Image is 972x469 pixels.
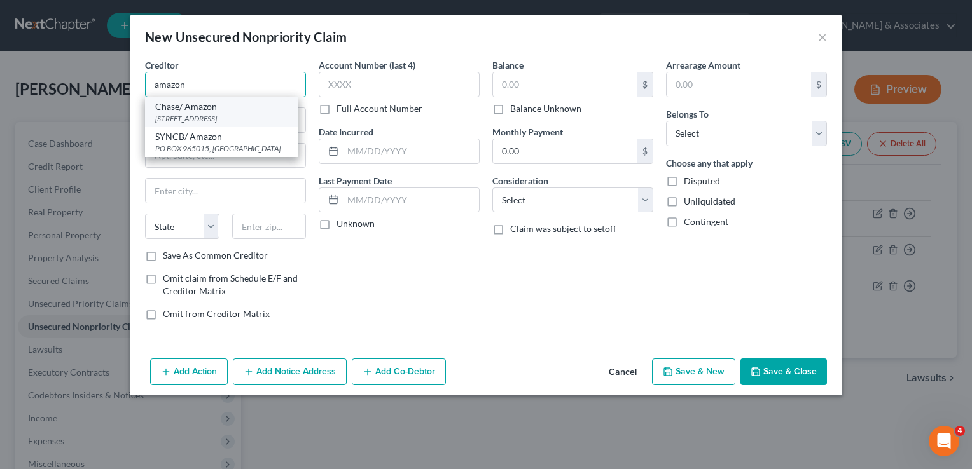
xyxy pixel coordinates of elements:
span: Contingent [684,216,728,227]
div: SYNCB/ Amazon [155,130,288,143]
span: Disputed [684,175,720,186]
div: $ [637,72,653,97]
button: Save & Close [740,358,827,385]
button: Save & New [652,358,735,385]
input: 0.00 [493,72,637,97]
label: Balance [492,58,524,72]
div: PO BOX 965015, [GEOGRAPHIC_DATA] [155,143,288,154]
span: Belongs To [666,109,709,119]
button: Cancel [599,360,647,385]
label: Monthly Payment [492,125,563,139]
span: Creditor [145,60,179,71]
span: 4 [955,426,965,436]
input: XXXX [319,72,480,97]
button: × [818,29,827,44]
button: Add Action [150,358,228,385]
div: Chase/ Amazon [155,100,288,113]
label: Arrearage Amount [666,58,740,72]
label: Balance Unknown [510,102,581,115]
input: MM/DD/YYYY [343,139,479,163]
input: Search creditor by name... [145,72,306,97]
div: $ [811,72,826,97]
span: Unliquidated [684,196,735,207]
button: Add Co-Debtor [352,358,446,385]
label: Date Incurred [319,125,373,139]
div: [STREET_ADDRESS] [155,113,288,124]
div: $ [637,139,653,163]
label: Unknown [337,217,375,230]
span: Claim was subject to setoff [510,223,616,234]
label: Consideration [492,174,548,187]
label: Save As Common Creditor [163,249,268,262]
input: MM/DD/YYYY [343,188,479,212]
iframe: Intercom live chat [929,426,959,456]
div: New Unsecured Nonpriority Claim [145,28,347,46]
input: Enter zip... [232,214,307,239]
span: Omit claim from Schedule E/F and Creditor Matrix [163,273,298,296]
input: 0.00 [493,139,637,163]
label: Last Payment Date [319,174,392,187]
label: Account Number (last 4) [319,58,415,72]
span: Omit from Creditor Matrix [163,308,270,319]
button: Add Notice Address [233,358,347,385]
label: Full Account Number [337,102,422,115]
input: 0.00 [667,72,811,97]
label: Choose any that apply [666,156,753,170]
input: Enter city... [146,179,305,203]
